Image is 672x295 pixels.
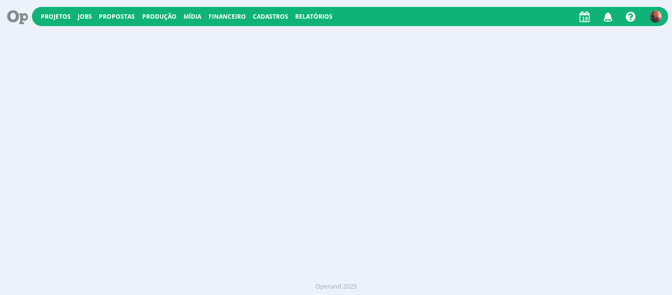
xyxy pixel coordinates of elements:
a: Mídia [183,12,201,21]
span: Cadastros [253,12,288,21]
a: Produção [142,12,177,21]
a: Projetos [41,12,71,21]
a: Propostas [99,12,135,21]
button: Financeiro [206,13,249,21]
button: Cadastros [250,13,291,21]
button: Jobs [75,13,95,21]
button: Projetos [38,13,74,21]
a: Jobs [78,12,92,21]
button: C [649,8,662,25]
button: Propostas [96,13,138,21]
a: Relatórios [295,12,333,21]
button: Relatórios [292,13,336,21]
img: C [649,10,662,23]
button: Mídia [181,13,204,21]
button: Produção [139,13,180,21]
a: Financeiro [209,12,246,21]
